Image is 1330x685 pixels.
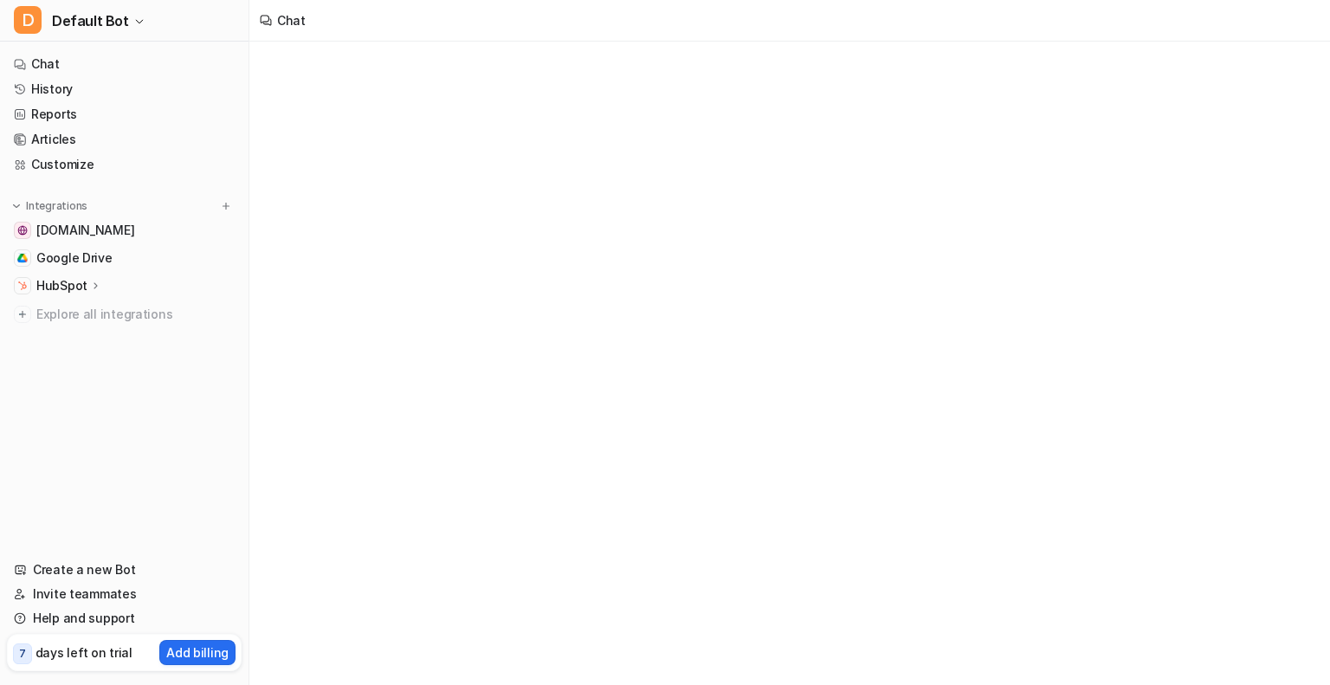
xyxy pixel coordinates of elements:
[36,222,134,239] span: [DOMAIN_NAME]
[159,640,236,665] button: Add billing
[36,249,113,267] span: Google Drive
[7,302,242,326] a: Explore all integrations
[7,52,242,76] a: Chat
[17,253,28,263] img: Google Drive
[36,277,87,294] p: HubSpot
[7,127,242,152] a: Articles
[7,77,242,101] a: History
[7,218,242,242] a: svenn.com[DOMAIN_NAME]
[14,306,31,323] img: explore all integrations
[17,225,28,236] img: svenn.com
[17,281,28,291] img: HubSpot
[14,6,42,34] span: D
[7,606,242,630] a: Help and support
[7,152,242,177] a: Customize
[36,643,132,662] p: days left on trial
[19,646,26,662] p: 7
[52,9,129,33] span: Default Bot
[10,200,23,212] img: expand menu
[7,102,242,126] a: Reports
[36,300,235,328] span: Explore all integrations
[166,643,229,662] p: Add billing
[7,246,242,270] a: Google DriveGoogle Drive
[277,11,306,29] div: Chat
[7,558,242,582] a: Create a new Bot
[7,582,242,606] a: Invite teammates
[220,200,232,212] img: menu_add.svg
[7,197,93,215] button: Integrations
[26,199,87,213] p: Integrations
